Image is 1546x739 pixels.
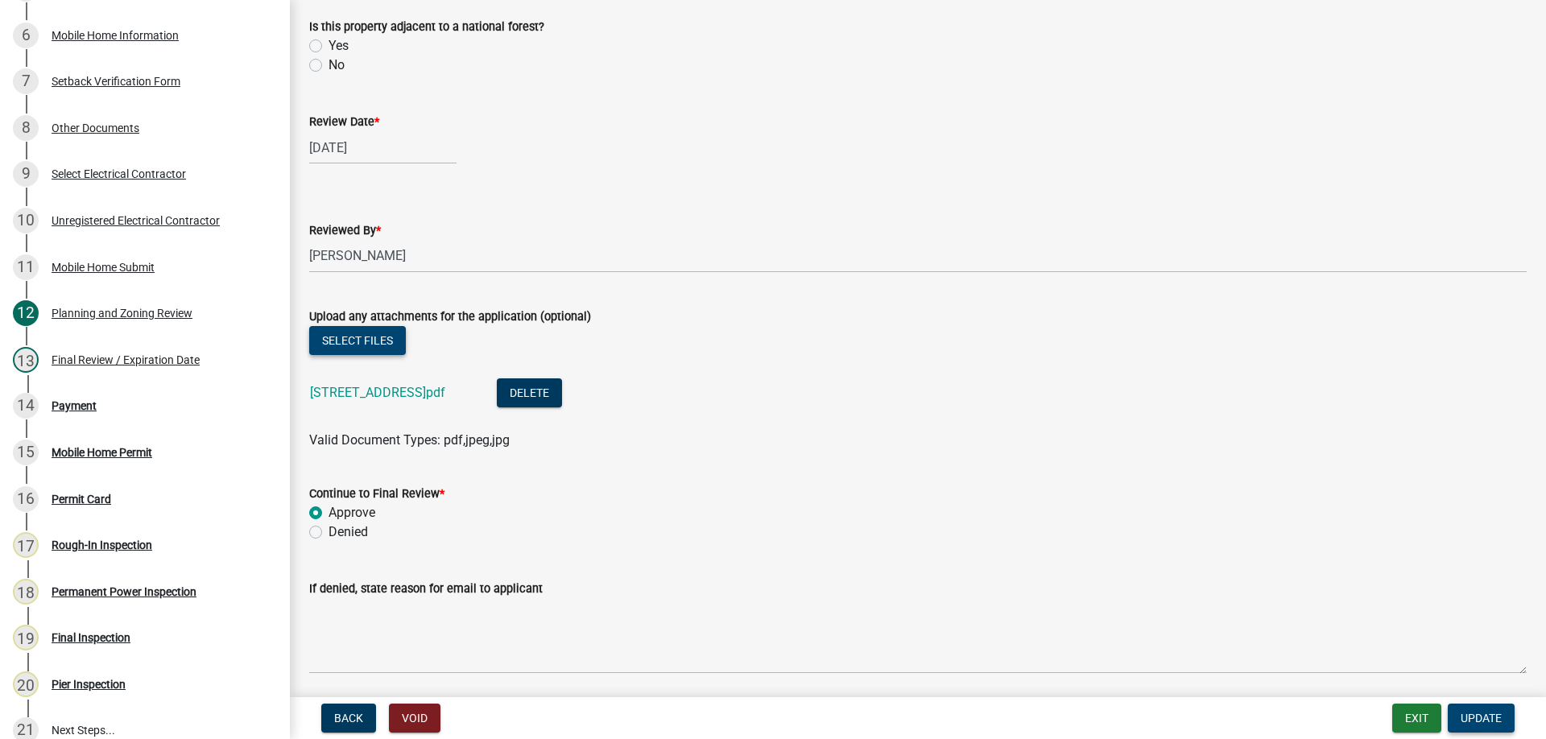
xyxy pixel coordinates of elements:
[13,300,39,326] div: 12
[52,679,126,690] div: Pier Inspection
[13,440,39,465] div: 15
[309,584,543,595] label: If denied, state reason for email to applicant
[310,385,445,400] a: [STREET_ADDRESS]pdf
[309,312,591,323] label: Upload any attachments for the application (optional)
[13,208,39,233] div: 10
[1392,704,1441,733] button: Exit
[52,122,139,134] div: Other Documents
[329,36,349,56] label: Yes
[321,704,376,733] button: Back
[52,308,192,319] div: Planning and Zoning Review
[52,262,155,273] div: Mobile Home Submit
[309,225,381,237] label: Reviewed By
[329,503,375,522] label: Approve
[52,493,111,505] div: Permit Card
[13,68,39,94] div: 7
[13,161,39,187] div: 9
[13,486,39,512] div: 16
[13,532,39,558] div: 17
[497,386,562,402] wm-modal-confirm: Delete Document
[13,115,39,141] div: 8
[52,586,196,597] div: Permanent Power Inspection
[52,168,186,180] div: Select Electrical Contractor
[52,632,130,643] div: Final Inspection
[52,215,220,226] div: Unregistered Electrical Contractor
[1448,704,1515,733] button: Update
[13,393,39,419] div: 14
[13,671,39,697] div: 20
[309,117,379,128] label: Review Date
[309,326,406,355] button: Select files
[497,378,562,407] button: Delete
[52,76,180,87] div: Setback Verification Form
[52,400,97,411] div: Payment
[1461,712,1502,725] span: Update
[13,579,39,605] div: 18
[309,432,510,448] span: Valid Document Types: pdf,jpeg,jpg
[13,254,39,280] div: 11
[52,539,152,551] div: Rough-In Inspection
[52,30,179,41] div: Mobile Home Information
[13,625,39,650] div: 19
[389,704,440,733] button: Void
[52,354,200,365] div: Final Review / Expiration Date
[13,23,39,48] div: 6
[309,489,444,500] label: Continue to Final Review
[329,522,368,542] label: Denied
[52,447,152,458] div: Mobile Home Permit
[309,131,457,164] input: mm/dd/yyyy
[329,56,345,75] label: No
[334,712,363,725] span: Back
[13,347,39,373] div: 13
[309,22,544,33] label: Is this property adjacent to a national forest?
